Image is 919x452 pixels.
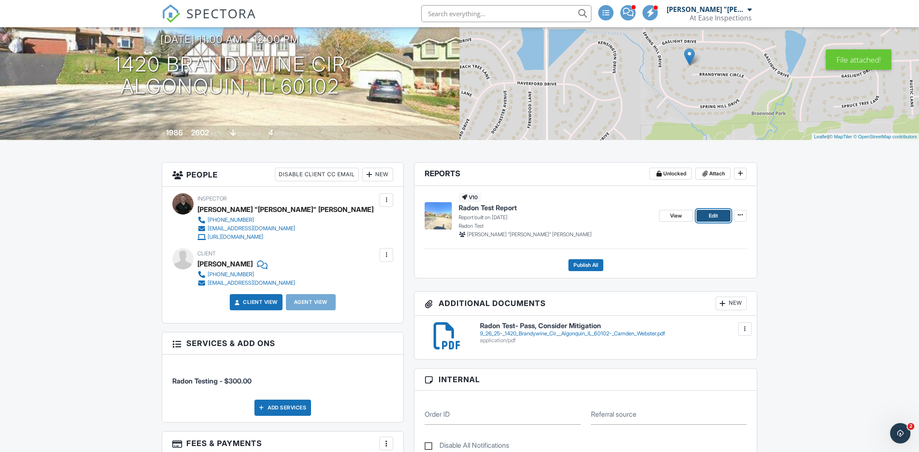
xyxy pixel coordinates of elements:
div: New [716,297,747,310]
a: Client View [233,298,278,306]
h3: People [162,163,403,187]
div: Add Services [254,400,311,416]
div: [EMAIL_ADDRESS][DOMAIN_NAME] [208,225,295,232]
h3: Services & Add ons [162,332,403,355]
input: Search everything... [421,5,591,22]
div: [EMAIL_ADDRESS][DOMAIN_NAME] [208,280,295,286]
h6: Radon Test- Pass, Consider Mitigation [480,322,747,330]
iframe: Intercom live chat [890,423,910,443]
img: The Best Home Inspection Software - Spectora [162,4,180,23]
a: © OpenStreetMap contributors [853,134,917,139]
span: Client [197,250,216,257]
span: sq. ft. [210,130,222,137]
a: [PHONE_NUMBER] [197,270,295,279]
div: [PERSON_NAME] "[PERSON_NAME]" [PERSON_NAME] [667,5,745,14]
div: At Ease Inspections [690,14,752,22]
div: File attached! [826,49,891,70]
span: Built [155,130,165,137]
h3: Additional Documents [414,292,757,316]
span: basement [237,130,260,137]
a: SPECTORA [162,11,256,29]
a: © MapTiler [829,134,852,139]
div: [PHONE_NUMBER] [208,271,254,278]
span: Radon Testing - $300.00 [172,377,251,385]
div: [PHONE_NUMBER] [208,217,254,223]
span: SPECTORA [186,4,256,22]
span: bedrooms [274,130,298,137]
h3: Internal [414,369,757,391]
div: 1986 [166,128,183,137]
div: 4 [268,128,273,137]
a: [EMAIL_ADDRESS][DOMAIN_NAME] [197,279,295,287]
label: Referral source [591,409,636,419]
a: Leaflet [814,134,828,139]
h3: [DATE] 11:00 am - 12:00 pm [160,34,300,45]
div: [PERSON_NAME] "[PERSON_NAME]" [PERSON_NAME] [197,203,374,216]
div: New [362,168,393,181]
h1: 1420 Brandywine Cir Algonquin, IL 60102 [114,53,346,98]
a: [URL][DOMAIN_NAME] [197,233,367,241]
div: | [812,133,919,140]
div: [PERSON_NAME] [197,257,253,270]
div: Disable Client CC Email [275,168,359,181]
a: [PHONE_NUMBER] [197,216,367,224]
span: Inspector [197,195,227,202]
div: 9_26_25-_1420_Brandywine_Cir__Algonquin_IL_60102-_Camden_Webster.pdf [480,330,747,337]
label: Order ID [425,409,450,419]
div: application/pdf [480,337,747,344]
div: 2602 [191,128,209,137]
label: Disable All Notifications [425,441,509,452]
a: [EMAIL_ADDRESS][DOMAIN_NAME] [197,224,367,233]
a: Radon Test- Pass, Consider Mitigation 9_26_25-_1420_Brandywine_Cir__Algonquin_IL_60102-_Camden_We... [480,322,747,344]
span: 2 [908,423,914,430]
div: [URL][DOMAIN_NAME] [208,234,263,240]
li: Service: Radon Testing [172,361,393,392]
